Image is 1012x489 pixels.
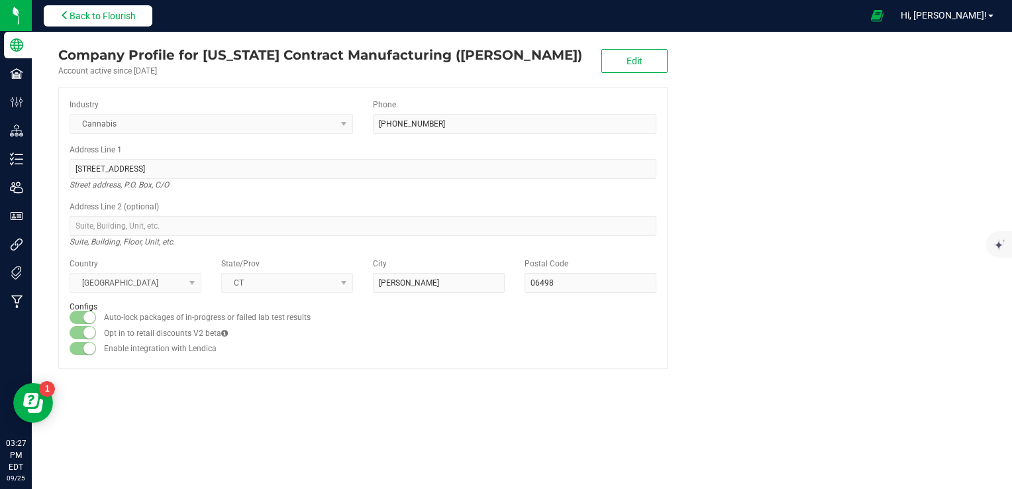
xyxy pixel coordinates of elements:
[525,258,568,270] label: Postal Code
[70,303,656,311] h2: Configs
[10,266,23,280] inline-svg: Tags
[39,381,55,397] iframe: Resource center unread badge
[58,45,582,65] div: Connecticut Contract Manufacturing (Conn CM)
[70,216,656,236] input: Suite, Building, Unit, etc.
[525,273,656,293] input: Postal Code
[10,38,23,52] inline-svg: Company
[627,56,642,66] span: Edit
[10,295,23,308] inline-svg: Manufacturing
[221,258,260,270] label: State/Prov
[10,181,23,194] inline-svg: Users
[13,383,53,423] iframe: Resource center
[104,343,217,354] label: Enable integration with Lendica
[104,311,311,323] label: Auto-lock packages of in-progress or failed lab test results
[10,95,23,109] inline-svg: Configuration
[373,258,387,270] label: City
[373,273,505,293] input: City
[70,144,122,156] label: Address Line 1
[901,10,987,21] span: Hi, [PERSON_NAME]!
[10,209,23,223] inline-svg: User Roles
[70,258,98,270] label: Country
[44,5,152,27] button: Back to Flourish
[58,65,582,77] div: Account active since [DATE]
[70,177,169,193] i: Street address, P.O. Box, C/O
[70,201,159,213] label: Address Line 2 (optional)
[6,473,26,483] p: 09/25
[10,124,23,137] inline-svg: Distribution
[70,11,136,21] span: Back to Flourish
[373,114,656,134] input: (123) 456-7890
[70,99,99,111] label: Industry
[601,49,668,73] button: Edit
[373,99,396,111] label: Phone
[10,238,23,251] inline-svg: Integrations
[70,234,175,250] i: Suite, Building, Floor, Unit, etc.
[104,327,228,339] label: Opt in to retail discounts V2 beta
[862,3,892,28] span: Open Ecommerce Menu
[6,437,26,473] p: 03:27 PM EDT
[70,159,656,179] input: Address
[10,67,23,80] inline-svg: Facilities
[10,152,23,166] inline-svg: Inventory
